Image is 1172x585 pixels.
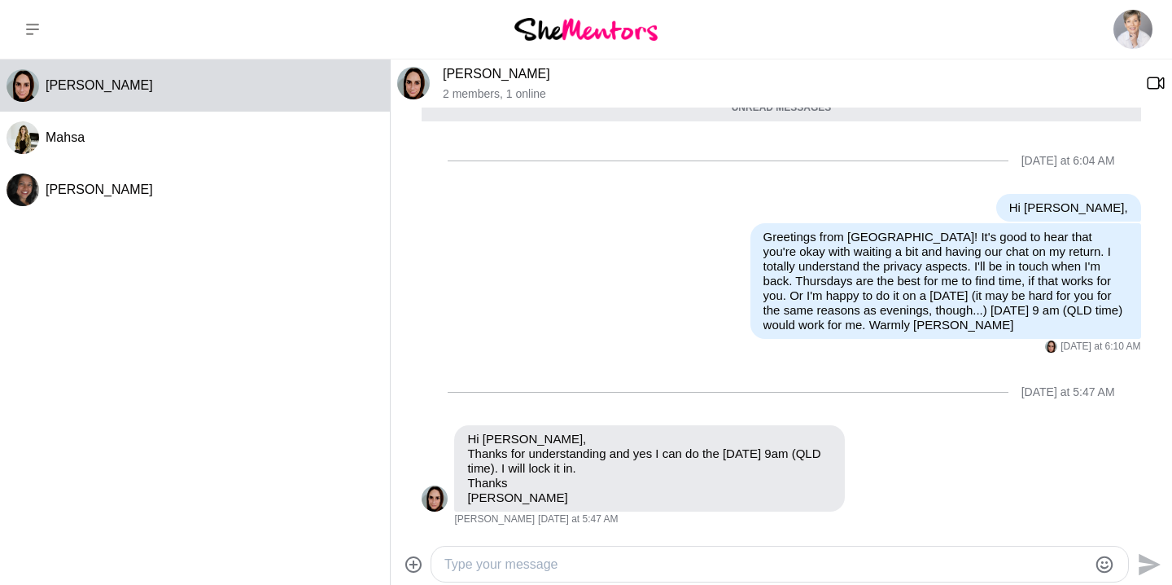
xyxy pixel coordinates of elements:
[422,486,448,512] div: Natalie Walsh
[443,67,550,81] a: [PERSON_NAME]
[1129,546,1165,583] button: Send
[444,555,1087,574] textarea: Type your message
[1045,341,1057,353] img: N
[7,69,39,102] img: N
[7,69,39,102] div: Natalie Walsh
[1009,200,1128,215] p: Hi [PERSON_NAME],
[397,67,430,99] div: Natalie Walsh
[1095,555,1114,574] button: Emoji picker
[46,78,153,92] span: [PERSON_NAME]
[538,513,618,526] time: 2025-08-31T03:47:59.019Z
[443,87,1133,101] p: 2 members , 1 online
[514,18,658,40] img: She Mentors Logo
[1021,154,1115,168] div: [DATE] at 6:04 AM
[1060,341,1140,354] time: 2025-08-30T04:10:31.143Z
[397,67,430,99] img: N
[7,174,39,206] img: D
[7,121,39,154] div: Mahsa
[763,230,1128,332] p: Greetings from [GEOGRAPHIC_DATA]! It's good to hear that you're okay with waiting a bit and havin...
[1113,10,1152,49] img: Anita Balogh
[7,174,39,206] div: Dina Cooper
[1045,341,1057,353] div: Natalie Walsh
[422,486,448,512] img: N
[46,183,153,196] span: [PERSON_NAME]
[46,130,85,144] span: Mahsa
[422,95,1140,121] div: Unread messages
[467,432,832,505] p: Hi [PERSON_NAME], Thanks for understanding and yes I can do the [DATE] 9am (QLD time). I will loc...
[454,513,535,526] span: [PERSON_NAME]
[1021,385,1115,399] div: [DATE] at 5:47 AM
[7,121,39,154] img: M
